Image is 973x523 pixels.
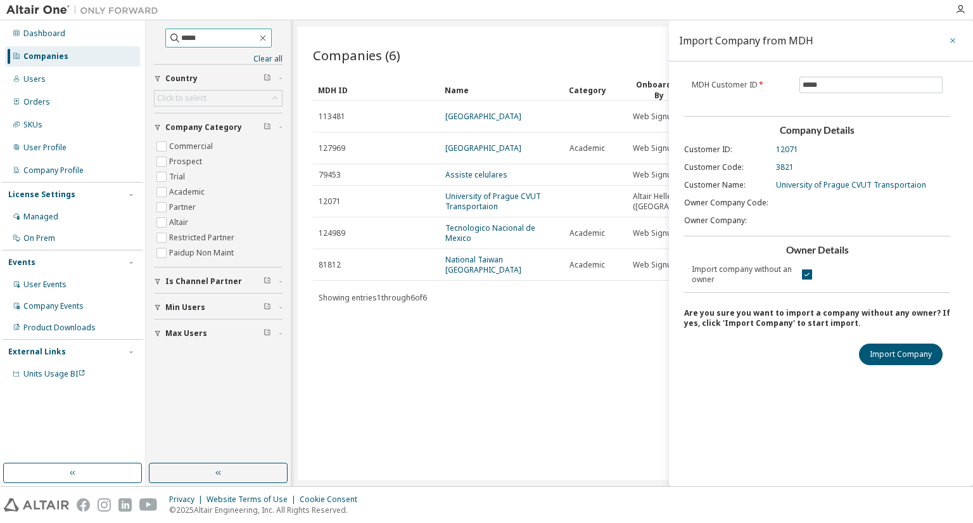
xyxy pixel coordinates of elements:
[684,244,950,257] h3: Owner Details
[23,323,96,333] div: Product Downloads
[23,120,42,130] div: SKUs
[154,65,283,93] button: Country
[569,228,605,238] span: Academic
[319,170,341,180] span: 79453
[169,230,237,245] label: Restricted Partner
[264,122,271,132] span: Clear filter
[633,191,713,212] span: Altair Hellenic ([GEOGRAPHIC_DATA])
[23,51,68,61] div: Companies
[319,292,427,303] span: Showing entries 1 through 6 of 6
[684,145,732,155] span: Customer ID :
[169,154,205,169] label: Prospect
[157,93,207,103] div: Click to select
[165,74,198,84] span: Country
[633,112,677,122] span: Web Signup
[633,260,677,270] span: Web Signup
[684,308,950,328] div: Are you sure you want to import a company without any owner? If yes, click 'Import Company' to st...
[684,124,950,137] h3: Company Details
[445,191,541,212] a: University of Prague CVUT Transportaion
[300,494,365,505] div: Cookie Consent
[23,301,84,311] div: Company Events
[23,280,67,290] div: User Events
[169,245,236,261] label: Paidup Non Maint
[23,143,67,153] div: User Profile
[8,347,66,357] div: External Links
[169,200,198,215] label: Partner
[154,54,283,64] a: Clear all
[319,228,345,238] span: 124989
[264,328,271,339] span: Clear filter
[165,302,205,313] span: Min Users
[859,344,943,365] button: Import Company
[23,165,84,176] div: Company Profile
[169,494,207,505] div: Privacy
[776,145,798,155] span: 12071
[23,29,65,39] div: Dashboard
[776,162,794,172] span: 3821
[23,97,50,107] div: Orders
[632,79,685,101] div: Onboarded By
[445,111,521,122] a: [GEOGRAPHIC_DATA]
[154,320,283,347] button: Max Users
[264,74,271,84] span: Clear filter
[319,260,341,270] span: 81812
[569,260,605,270] span: Academic
[633,143,677,153] span: Web Signup
[569,80,622,100] div: Category
[165,122,242,132] span: Company Category
[154,268,283,295] button: Is Channel Partner
[445,80,559,100] div: Name
[318,80,435,100] div: MDH ID
[118,498,132,512] img: linkedin.svg
[98,498,111,512] img: instagram.svg
[319,112,345,122] span: 113481
[445,254,521,275] a: National Taiwan [GEOGRAPHIC_DATA]
[23,233,55,243] div: On Prem
[165,328,207,339] span: Max Users
[313,46,400,64] span: Companies (6)
[6,4,165,16] img: Altair One
[207,494,300,505] div: Website Terms of Use
[633,228,677,238] span: Web Signup
[169,215,191,230] label: Altair
[139,498,158,512] img: youtube.svg
[445,223,535,243] a: Tecnologico Nacional de Mexico
[692,264,792,285] label: Import company without an owner
[445,169,507,180] a: Assiste celulares
[23,74,46,84] div: Users
[8,257,35,268] div: Events
[169,505,365,515] p: © 2025 Altair Engineering, Inc. All Rights Reserved.
[23,368,86,379] span: Units Usage BI
[319,143,345,153] span: 127969
[319,197,341,207] span: 12071
[679,36,813,46] div: Import Company from MDH
[776,180,926,190] span: University of Prague CVUT Transportaion
[633,170,677,180] span: Web Signup
[23,212,58,222] div: Managed
[169,184,207,200] label: Academic
[264,276,271,287] span: Clear filter
[169,169,188,184] label: Trial
[445,143,521,153] a: [GEOGRAPHIC_DATA]
[684,180,746,190] span: Customer Name :
[264,302,271,313] span: Clear filter
[684,216,747,226] span: Owner Company :
[154,113,283,141] button: Company Category
[169,139,215,154] label: Commercial
[684,198,768,208] span: Owner Company Code :
[165,276,242,287] span: Is Channel Partner
[569,143,605,153] span: Academic
[692,80,792,90] label: MDH Customer ID
[684,162,744,172] span: Customer Code :
[8,190,75,200] div: License Settings
[77,498,90,512] img: facebook.svg
[154,294,283,321] button: Min Users
[155,91,282,106] div: Click to select
[4,498,69,512] img: altair_logo.svg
